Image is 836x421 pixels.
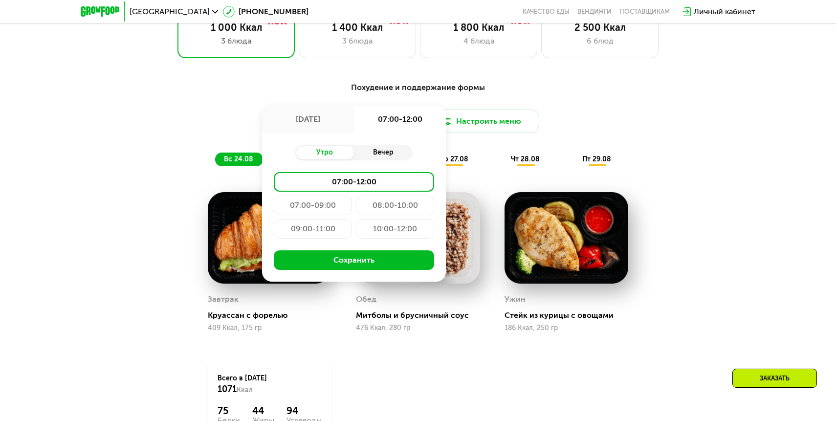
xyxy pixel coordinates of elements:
[356,310,487,320] div: Митболы и брусничный соус
[218,374,322,395] div: Всего в [DATE]
[551,22,648,33] div: 2 500 Ккал
[732,369,817,388] div: Заказать
[208,324,331,332] div: 409 Ккал, 175 гр
[274,219,352,239] div: 09:00-11:00
[430,35,527,47] div: 4 блюда
[309,35,406,47] div: 3 блюда
[619,8,670,16] div: поставщикам
[274,196,352,215] div: 07:00-09:00
[511,155,540,163] span: чт 28.08
[694,6,755,18] div: Личный кабинет
[218,405,240,417] div: 75
[356,219,434,239] div: 10:00-12:00
[356,196,434,215] div: 08:00-10:00
[237,386,253,394] span: Ккал
[354,106,446,133] div: 07:00-12:00
[422,110,539,133] button: Настроить меню
[188,22,285,33] div: 1 000 Ккал
[505,324,628,332] div: 186 Ккал, 250 гр
[223,6,308,18] a: [PHONE_NUMBER]
[505,310,636,320] div: Стейк из курицы с овощами
[188,35,285,47] div: 3 блюда
[354,146,413,159] div: Вечер
[129,82,707,94] div: Похудение и поддержание формы
[430,22,527,33] div: 1 800 Ккал
[439,155,468,163] span: ср 27.08
[505,292,526,307] div: Ужин
[523,8,570,16] a: Качество еды
[577,8,612,16] a: Вендинги
[295,146,354,159] div: Утро
[208,310,339,320] div: Круассан с форелью
[582,155,611,163] span: пт 29.08
[274,250,434,270] button: Сохранить
[218,384,237,395] span: 1071
[274,172,434,192] div: 07:00-12:00
[356,292,376,307] div: Обед
[309,22,406,33] div: 1 400 Ккал
[286,405,322,417] div: 94
[356,324,480,332] div: 476 Ккал, 280 гр
[252,405,274,417] div: 44
[208,292,239,307] div: Завтрак
[551,35,648,47] div: 6 блюд
[262,106,354,133] div: [DATE]
[224,155,253,163] span: вс 24.08
[130,8,210,16] span: [GEOGRAPHIC_DATA]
